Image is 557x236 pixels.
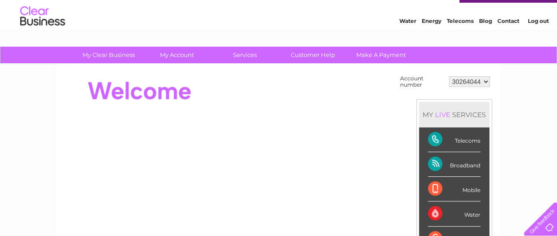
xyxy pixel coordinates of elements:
td: Account number [398,73,447,90]
a: 0333 014 3131 [388,4,450,16]
a: Water [399,38,416,45]
a: Blog [479,38,492,45]
a: Log out [527,38,548,45]
div: MY SERVICES [419,102,489,127]
div: Mobile [428,177,480,201]
a: Services [208,47,282,63]
div: Clear Business is a trading name of Verastar Limited (registered in [GEOGRAPHIC_DATA] No. 3667643... [67,5,491,44]
a: Energy [422,38,441,45]
a: My Clear Business [72,47,146,63]
a: Contact [497,38,519,45]
div: Broadband [428,152,480,177]
a: My Account [140,47,214,63]
img: logo.png [20,23,65,51]
div: LIVE [433,110,452,119]
div: Water [428,201,480,226]
div: Telecoms [428,127,480,152]
a: Customer Help [276,47,350,63]
a: Make A Payment [344,47,418,63]
a: Telecoms [447,38,474,45]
